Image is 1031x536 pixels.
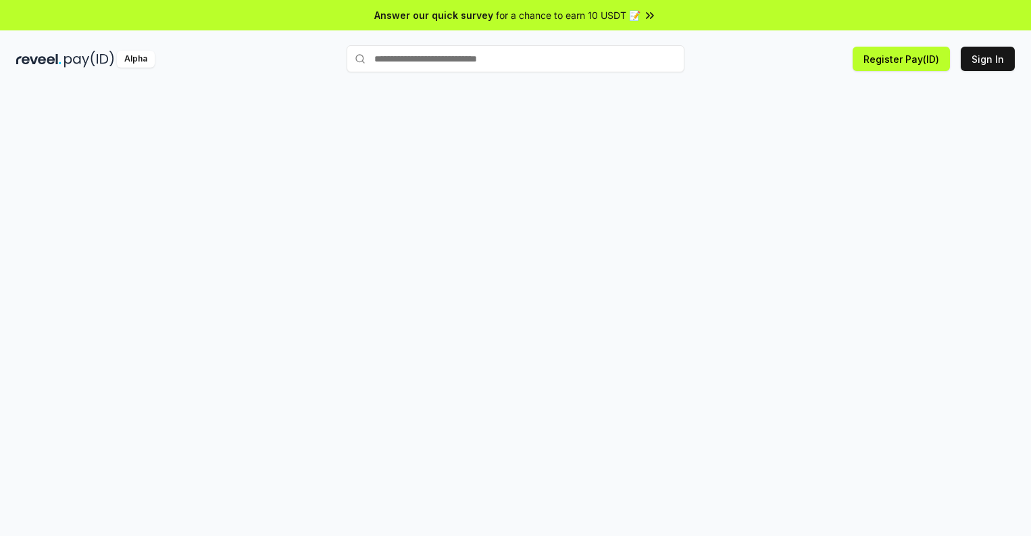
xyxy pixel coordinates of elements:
[961,47,1015,71] button: Sign In
[16,51,61,68] img: reveel_dark
[117,51,155,68] div: Alpha
[496,8,640,22] span: for a chance to earn 10 USDT 📝
[64,51,114,68] img: pay_id
[374,8,493,22] span: Answer our quick survey
[853,47,950,71] button: Register Pay(ID)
